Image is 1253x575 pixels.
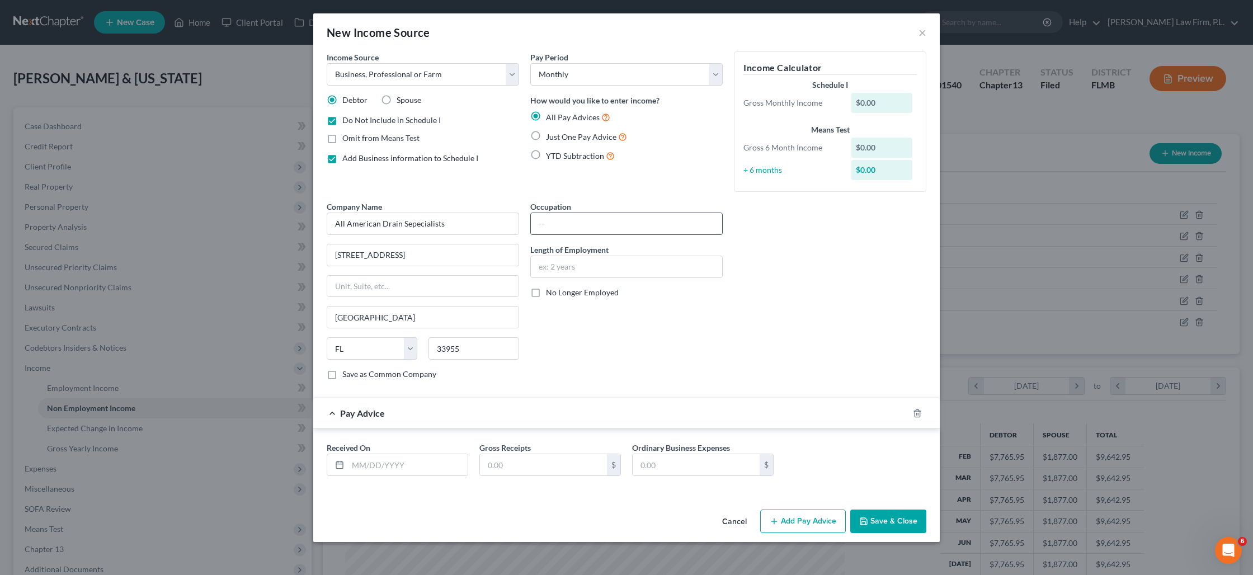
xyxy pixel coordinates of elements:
div: $0.00 [851,160,913,180]
label: Length of Employment [530,244,609,256]
span: YTD Subtraction [546,151,604,161]
span: Add Business information to Schedule I [342,153,478,163]
button: × [918,26,926,39]
div: 🚨ATTN: [GEOGRAPHIC_DATA] of [US_STATE]The court has added a new Credit Counseling Field that we n... [9,88,183,205]
span: Just One Pay Advice [546,132,616,142]
div: Means Test [743,124,917,135]
div: The court has added a new Credit Counseling Field that we need to update upon filing. Please remo... [18,122,175,199]
div: New Income Source [327,25,430,40]
input: 0.00 [480,454,607,475]
label: How would you like to enter income? [530,95,660,106]
span: Received On [327,443,370,453]
div: $0.00 [851,93,913,113]
span: 6 [1238,537,1247,546]
span: Income Source [327,53,379,62]
button: Start recording [71,366,80,375]
input: Enter city... [327,307,519,328]
b: 🚨ATTN: [GEOGRAPHIC_DATA] of [US_STATE] [18,95,159,115]
span: Debtor [342,95,368,105]
span: Spouse [397,95,421,105]
img: Profile image for Katie [32,6,50,24]
h1: [PERSON_NAME] [54,6,127,14]
button: Upload attachment [53,366,62,375]
div: Katie says… [9,88,215,230]
button: Send a message… [192,362,210,380]
label: Ordinary Business Expenses [632,442,730,454]
span: No Longer Employed [546,287,619,297]
div: $ [760,454,773,475]
p: Active 11h ago [54,14,109,25]
span: Do Not Include in Schedule I [342,115,441,125]
div: Schedule I [743,79,917,91]
span: All Pay Advices [546,112,600,122]
iframe: Intercom live chat [1215,537,1242,564]
span: Omit from Means Test [342,133,420,143]
div: Gross 6 Month Income [738,142,846,153]
span: Company Name [327,202,382,211]
div: $ [607,454,620,475]
div: Close [196,4,216,25]
input: Unit, Suite, etc... [327,276,519,297]
label: Gross Receipts [479,442,531,454]
span: Save as Common Company [342,369,436,379]
label: Pay Period [530,51,568,63]
span: Pay Advice [340,408,385,418]
input: 0.00 [633,454,760,475]
input: -- [531,213,722,234]
input: Enter address... [327,244,519,266]
div: $0.00 [851,138,913,158]
button: Save & Close [850,510,926,533]
label: Occupation [530,201,571,213]
div: Gross Monthly Income [738,97,846,109]
input: ex: 2 years [531,256,722,277]
div: ÷ 6 months [738,164,846,176]
textarea: Message… [10,343,214,362]
button: go back [7,4,29,26]
button: Emoji picker [17,366,26,375]
button: Add Pay Advice [760,510,846,533]
input: Enter zip... [428,337,519,360]
button: Home [175,4,196,26]
div: [PERSON_NAME] • 9m ago [18,208,108,214]
button: Gif picker [35,366,44,375]
input: Search company by name... [327,213,519,235]
input: MM/DD/YYYY [348,454,468,475]
h5: Income Calculator [743,61,917,75]
button: Cancel [713,511,756,533]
